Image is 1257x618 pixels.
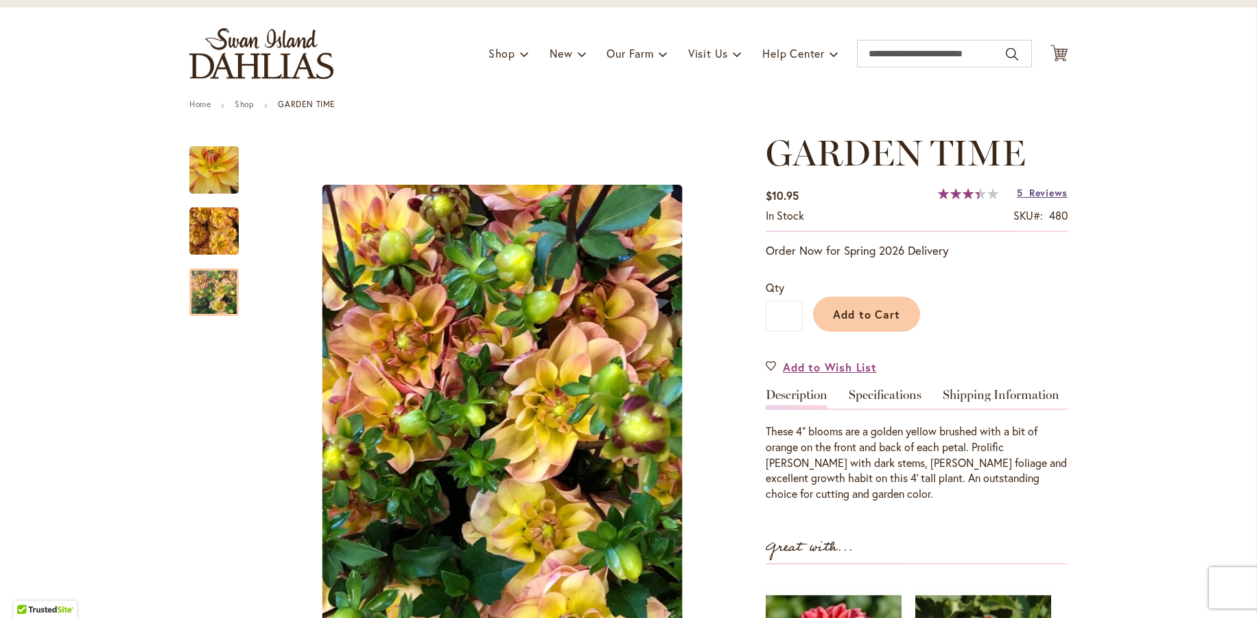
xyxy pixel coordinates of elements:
[766,188,799,203] span: $10.95
[1013,208,1043,222] strong: SKU
[813,297,920,332] button: Add to Cart
[766,131,1026,174] span: GARDEN TIME
[766,359,877,375] a: Add to Wish List
[833,307,901,321] span: Add to Cart
[189,99,211,109] a: Home
[1017,186,1068,199] a: 5 Reviews
[766,242,1068,259] p: Order Now for Spring 2026 Delivery
[762,46,825,60] span: Help Center
[189,28,333,79] a: store logo
[766,208,804,222] span: In stock
[849,389,921,409] a: Specifications
[1029,186,1068,199] span: Reviews
[607,46,653,60] span: Our Farm
[166,123,262,218] img: GARDEN TIME
[10,569,49,608] iframe: Launch Accessibility Center
[235,99,254,109] a: Shop
[189,207,239,256] img: GARDEN TIME
[1017,186,1023,199] span: 5
[550,46,572,60] span: New
[943,389,1059,409] a: Shipping Information
[489,46,515,60] span: Shop
[766,208,804,224] div: Availability
[766,389,1068,502] div: Detailed Product Info
[189,133,252,194] div: GARDEN TIME
[1049,208,1068,224] div: 480
[766,536,854,559] strong: Great with...
[278,99,336,109] strong: GARDEN TIME
[766,424,1068,502] div: These 4" blooms are a golden yellow brushed with a bit of orange on the front and back of each pe...
[766,389,827,409] a: Description
[766,280,784,295] span: Qty
[938,188,998,199] div: 68%
[688,46,728,60] span: Visit Us
[189,194,252,255] div: GARDEN TIME
[783,359,877,375] span: Add to Wish List
[189,255,239,316] div: GARDEN TIME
